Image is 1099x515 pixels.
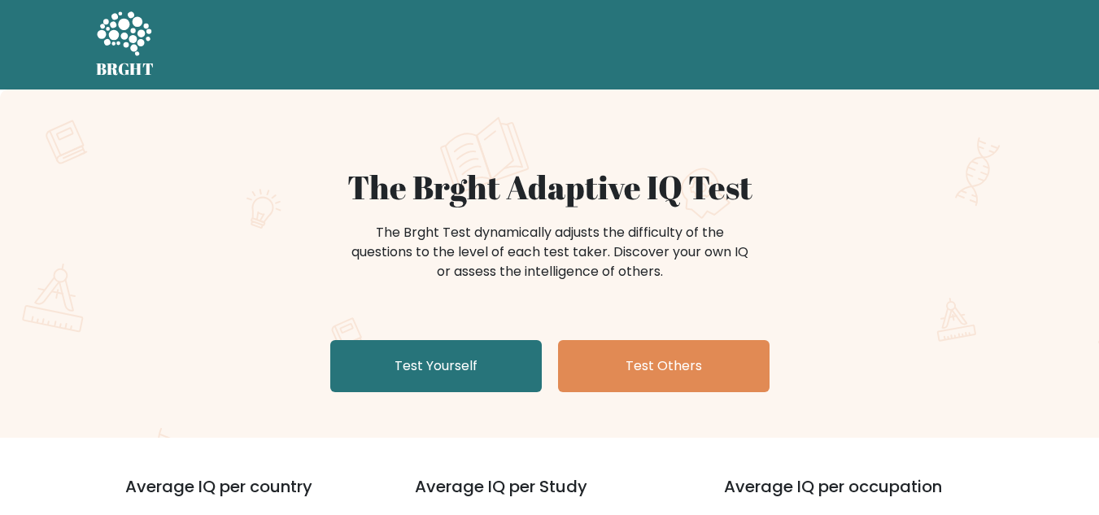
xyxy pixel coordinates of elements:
[96,59,155,79] h5: BRGHT
[153,168,947,207] h1: The Brght Adaptive IQ Test
[558,340,770,392] a: Test Others
[330,340,542,392] a: Test Yourself
[347,223,753,282] div: The Brght Test dynamically adjusts the difficulty of the questions to the level of each test take...
[96,7,155,83] a: BRGHT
